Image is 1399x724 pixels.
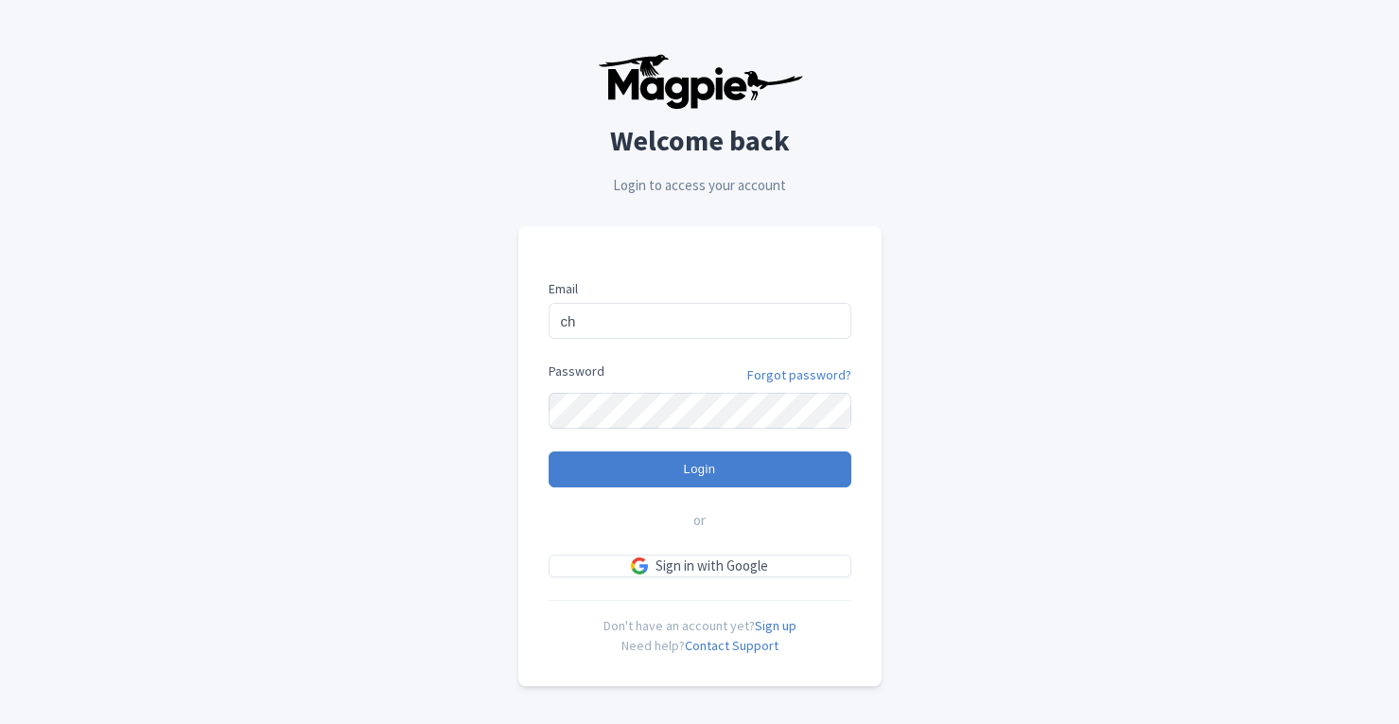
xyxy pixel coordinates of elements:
h2: Welcome back [518,125,882,156]
a: Sign in with Google [549,555,851,578]
label: Email [549,279,851,299]
a: Forgot password? [747,365,851,385]
a: Sign up [755,617,796,634]
input: Login [549,451,851,487]
input: you@example.com [549,303,851,339]
a: Contact Support [685,637,778,654]
div: Don't have an account yet? Need help? [549,600,851,656]
label: Password [549,362,604,381]
img: logo-ab69f6fb50320c5b225c76a69d11143b.png [593,53,806,110]
p: Login to access your account [518,175,882,197]
span: or [693,510,706,532]
img: google.svg [631,557,648,574]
